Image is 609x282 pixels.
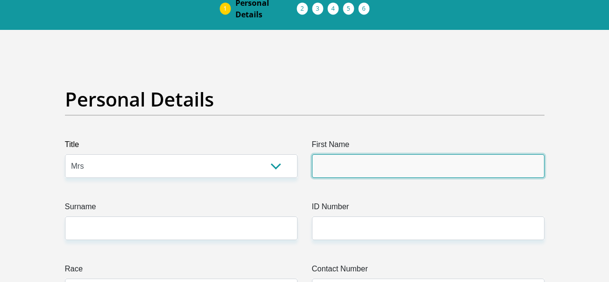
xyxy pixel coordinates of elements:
[312,154,544,178] input: First Name
[312,263,544,279] label: Contact Number
[65,263,298,279] label: Race
[312,139,544,154] label: First Name
[65,88,544,111] h2: Personal Details
[65,201,298,216] label: Surname
[312,216,544,240] input: ID Number
[312,201,544,216] label: ID Number
[65,139,298,154] label: Title
[65,216,298,240] input: Surname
